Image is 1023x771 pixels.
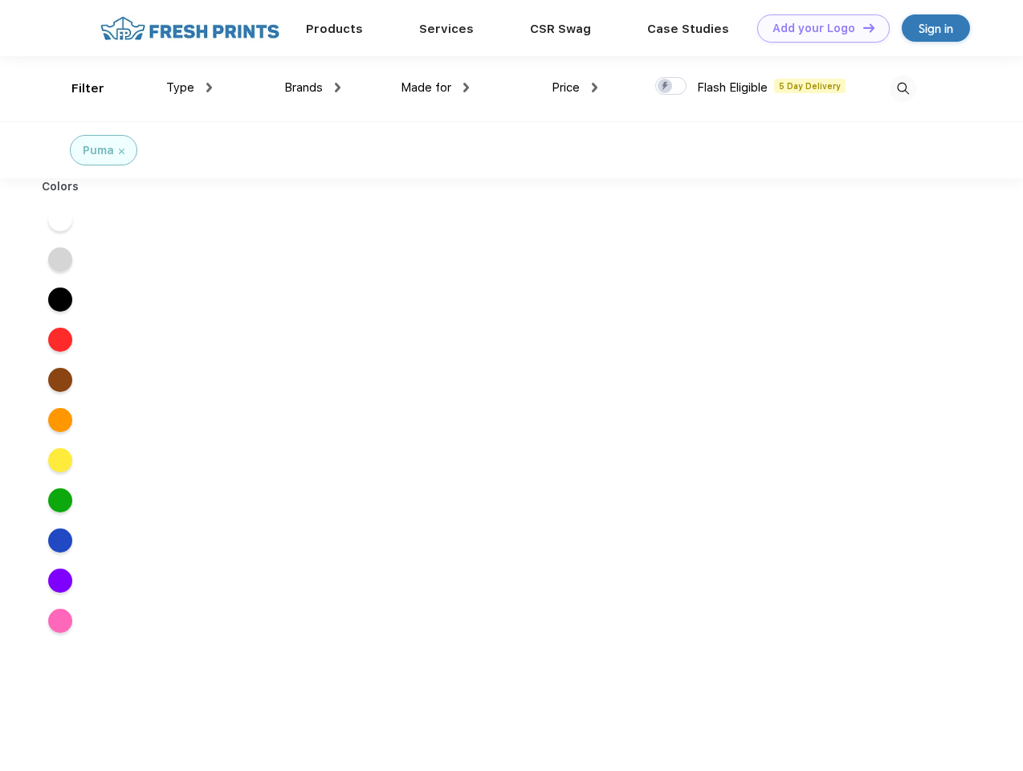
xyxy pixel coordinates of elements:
[919,19,953,38] div: Sign in
[401,80,451,95] span: Made for
[863,23,874,32] img: DT
[71,80,104,98] div: Filter
[30,178,92,195] div: Colors
[306,22,363,36] a: Products
[284,80,323,95] span: Brands
[83,142,114,159] div: Puma
[206,83,212,92] img: dropdown.png
[592,83,597,92] img: dropdown.png
[119,149,124,154] img: filter_cancel.svg
[96,14,284,43] img: fo%20logo%202.webp
[697,80,768,95] span: Flash Eligible
[890,75,916,102] img: desktop_search.svg
[335,83,340,92] img: dropdown.png
[774,79,846,93] span: 5 Day Delivery
[463,83,469,92] img: dropdown.png
[530,22,591,36] a: CSR Swag
[419,22,474,36] a: Services
[902,14,970,42] a: Sign in
[772,22,855,35] div: Add your Logo
[166,80,194,95] span: Type
[552,80,580,95] span: Price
